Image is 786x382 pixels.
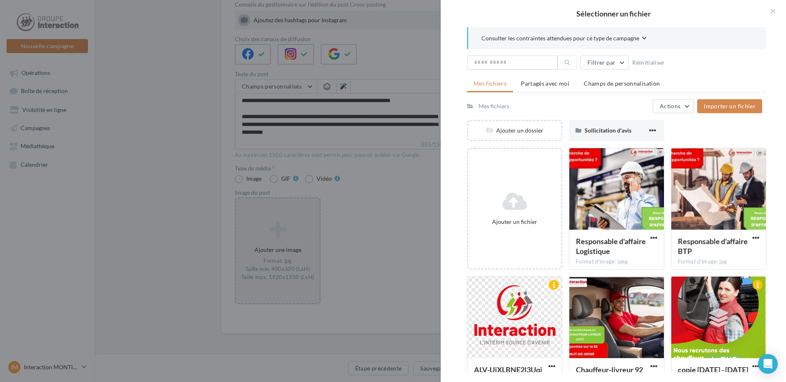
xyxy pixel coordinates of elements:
[580,56,629,70] button: Filtrer par
[576,237,646,256] span: Responsable d'affaire Logistique
[629,58,668,68] button: Réinitialiser
[758,354,778,374] div: Open Intercom Messenger
[454,10,773,17] h2: Sélectionner un fichier
[585,127,631,134] span: Sollicitation d'avis
[474,80,506,87] span: Mes fichiers
[660,102,680,109] span: Actions
[697,99,762,113] button: Importer un fichier
[678,258,759,266] div: Format d'image: jpg
[521,80,569,87] span: Partagés avec moi
[481,34,639,42] span: Consulter les contraintes attendues pour ce type de campagne
[678,237,748,256] span: Responsable d'affaire BTP
[479,102,509,110] div: Mes fichiers
[584,80,660,87] span: Champs de personnalisation
[704,102,756,109] span: Importer un fichier
[472,218,558,226] div: Ajouter un fichier
[576,365,643,374] span: Chauffeur-livreur 92
[468,126,561,135] div: Ajouter un dossier
[481,34,647,44] button: Consulter les contraintes attendues pour ce type de campagne
[576,258,657,266] div: Format d'image: jpeg
[653,99,694,113] button: Actions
